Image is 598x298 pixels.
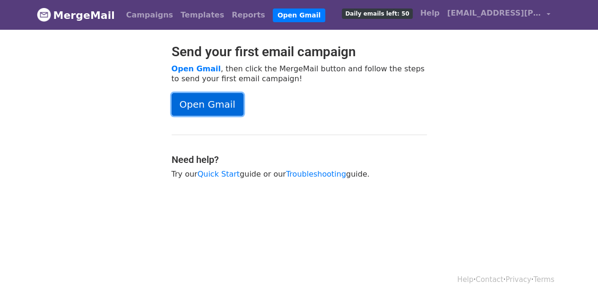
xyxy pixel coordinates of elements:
div: Widget de chat [551,253,598,298]
a: [EMAIL_ADDRESS][PERSON_NAME][DOMAIN_NAME] [443,4,554,26]
a: Open Gmail [172,64,221,73]
a: Daily emails left: 50 [338,4,416,23]
p: , then click the MergeMail button and follow the steps to send your first email campaign! [172,64,427,84]
a: Help [416,4,443,23]
a: Campaigns [122,6,177,25]
a: Open Gmail [273,9,325,22]
a: MergeMail [37,5,115,25]
p: Try our guide or our guide. [172,169,427,179]
a: Templates [177,6,228,25]
h2: Send your first email campaign [172,44,427,60]
a: Reports [228,6,269,25]
a: Troubleshooting [286,170,346,179]
a: Open Gmail [172,93,243,116]
h4: Need help? [172,154,427,165]
a: Contact [476,275,503,284]
a: Terms [533,275,554,284]
a: Quick Start [198,170,240,179]
span: Daily emails left: 50 [342,9,412,19]
a: Help [457,275,473,284]
a: Privacy [505,275,531,284]
iframe: Chat Widget [551,253,598,298]
img: MergeMail logo [37,8,51,22]
span: [EMAIL_ADDRESS][PERSON_NAME][DOMAIN_NAME] [447,8,542,19]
